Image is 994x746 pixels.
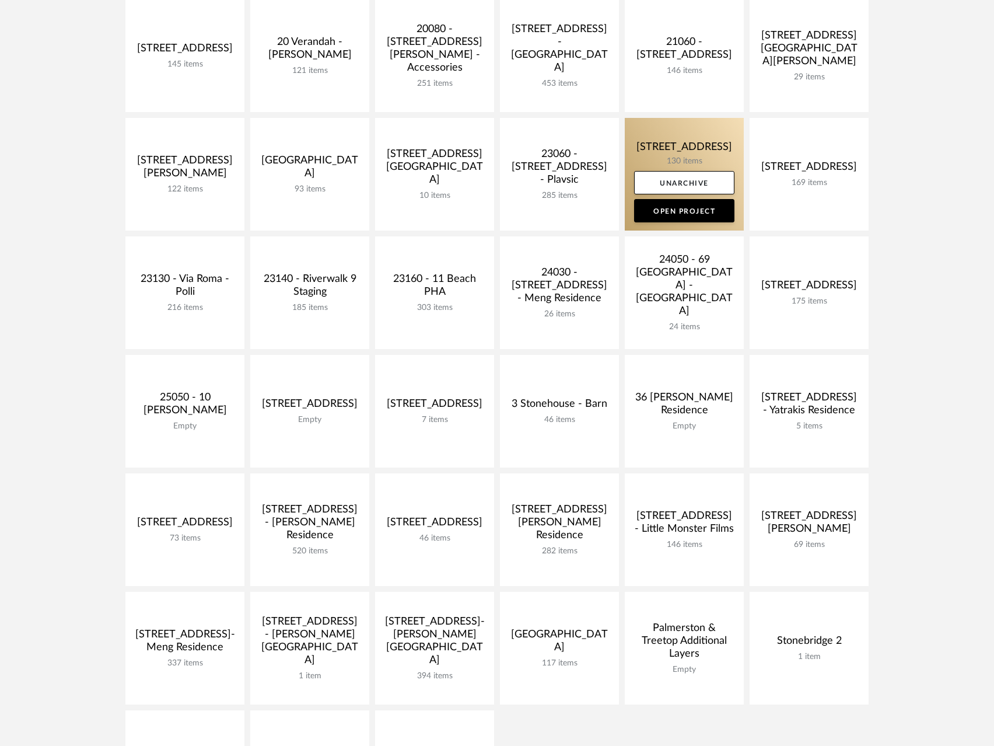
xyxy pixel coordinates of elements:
div: 146 items [634,66,734,76]
div: 453 items [509,79,610,89]
div: [STREET_ADDRESS] - Little Monster Films [634,510,734,540]
div: [STREET_ADDRESS] - [GEOGRAPHIC_DATA] [509,23,610,79]
div: Stonebridge 2 [759,635,859,652]
div: 23060 - [STREET_ADDRESS] - Plavsic [509,148,610,191]
div: 121 items [260,66,360,76]
div: 73 items [135,534,235,543]
div: [STREET_ADDRESS] [384,516,485,534]
div: 93 items [260,184,360,194]
div: [STREET_ADDRESS] [384,398,485,415]
div: 24 items [634,322,734,332]
div: 36 [PERSON_NAME] Residence [634,391,734,421]
div: 122 items [135,184,235,194]
div: 46 items [384,534,485,543]
div: 146 items [634,540,734,550]
div: [STREET_ADDRESS][PERSON_NAME] [135,154,235,184]
div: Empty [634,421,734,431]
div: 251 items [384,79,485,89]
div: [GEOGRAPHIC_DATA] [509,628,610,658]
div: 69 items [759,540,859,550]
div: 46 items [509,415,610,425]
div: [GEOGRAPHIC_DATA] [260,154,360,184]
div: 24050 - 69 [GEOGRAPHIC_DATA] - [GEOGRAPHIC_DATA] [634,253,734,322]
div: [STREET_ADDRESS] - [PERSON_NAME] Residence [260,503,360,546]
div: [STREET_ADDRESS]- Meng Residence [135,628,235,658]
div: 303 items [384,303,485,313]
div: 25050 - 10 [PERSON_NAME] [135,391,235,421]
div: Empty [634,665,734,675]
div: 282 items [509,546,610,556]
div: 5 items [759,421,859,431]
div: 520 items [260,546,360,556]
div: 117 items [509,658,610,668]
div: 185 items [260,303,360,313]
div: Palmerston & Treetop Additional Layers [634,622,734,665]
div: 285 items [509,191,610,201]
div: [STREET_ADDRESS][GEOGRAPHIC_DATA][PERSON_NAME] [759,29,859,72]
div: 20 Verandah - [PERSON_NAME] [260,36,360,66]
div: [STREET_ADDRESS][PERSON_NAME] [759,510,859,540]
div: 21060 - [STREET_ADDRESS] [634,36,734,66]
div: 3 Stonehouse - Barn [509,398,610,415]
div: Empty [260,415,360,425]
div: [STREET_ADDRESS] [135,516,235,534]
div: 394 items [384,671,485,681]
div: 10 items [384,191,485,201]
div: [STREET_ADDRESS] [135,42,235,60]
div: [STREET_ADDRESS][PERSON_NAME] Residence [509,503,610,546]
div: 23160 - 11 Beach PHA [384,273,485,303]
div: 29 items [759,72,859,82]
div: 26 items [509,309,610,319]
div: 23130 - Via Roma - Polli [135,273,235,303]
div: 337 items [135,658,235,668]
div: [STREET_ADDRESS] [759,279,859,297]
a: Unarchive [634,171,734,194]
div: Empty [135,421,235,431]
div: 23140 - Riverwalk 9 Staging [260,273,360,303]
div: [STREET_ADDRESS][GEOGRAPHIC_DATA] [384,148,485,191]
div: 145 items [135,60,235,69]
div: 24030 - [STREET_ADDRESS] - Meng Residence [509,266,610,309]
div: 216 items [135,303,235,313]
div: 1 item [260,671,360,681]
div: 20080 - [STREET_ADDRESS][PERSON_NAME] - Accessories [384,23,485,79]
a: Open Project [634,199,734,222]
div: [STREET_ADDRESS] [759,161,859,178]
div: [STREET_ADDRESS] - [PERSON_NAME][GEOGRAPHIC_DATA] [260,615,360,671]
div: 175 items [759,297,859,306]
div: [STREET_ADDRESS]- [PERSON_NAME][GEOGRAPHIC_DATA] [384,615,485,671]
div: [STREET_ADDRESS] [260,398,360,415]
div: 7 items [384,415,485,425]
div: 169 items [759,178,859,188]
div: 1 item [759,652,859,662]
div: [STREET_ADDRESS] - Yatrakis Residence [759,391,859,421]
